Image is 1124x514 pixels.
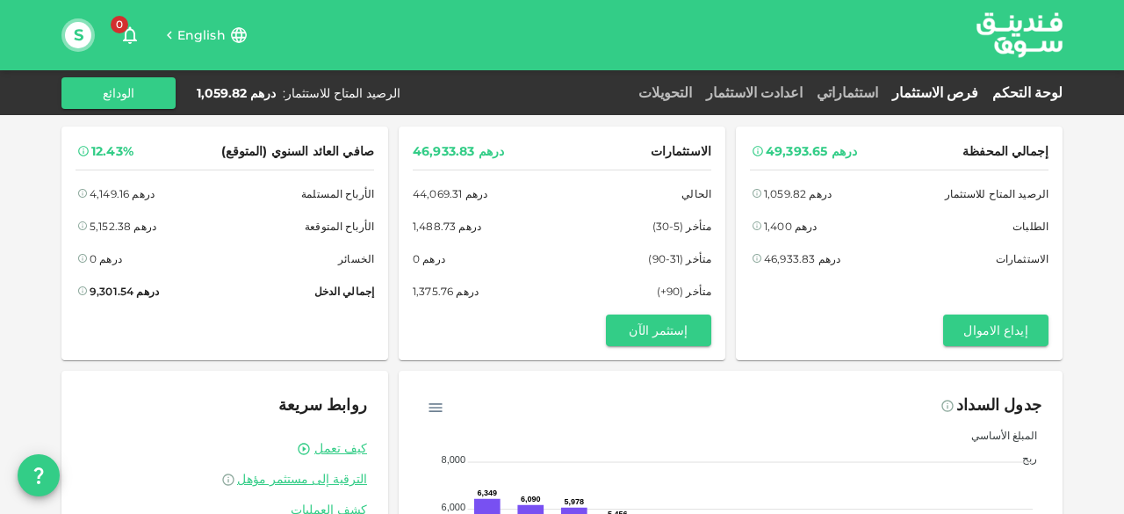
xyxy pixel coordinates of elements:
[413,250,445,268] div: درهم 0
[954,1,1085,69] img: logo
[237,471,367,487] span: الترقية إلى مستثمر مؤهل
[766,141,857,163] div: درهم 49,393.65
[413,282,479,300] div: درهم 1,375.76
[305,217,374,235] span: الأرباح المتوقعة
[91,141,133,163] div: 12.43%
[18,454,60,496] button: question
[197,84,276,102] div: درهم 1,059.82
[112,18,148,53] button: 0
[413,217,481,235] div: درهم 1,488.73
[810,84,885,101] a: استثماراتي
[764,185,832,203] div: درهم 1,059.82
[976,1,1063,69] a: logo
[301,185,374,203] span: الأرباح المستلمة
[338,250,374,268] span: الخسائر
[413,185,487,203] div: درهم 44,069.31
[278,395,367,415] span: روابط سريعة
[648,250,711,268] span: متأخر (31-90)
[221,141,374,163] span: صافي العائد السنوي (المتوقع)
[958,429,1037,442] span: المبلغ الأساسي
[442,502,466,512] tspan: 6,000
[314,282,374,300] span: إجمالي الدخل
[90,217,156,235] div: درهم 5,152.38
[1009,452,1037,465] span: ربح
[65,22,91,48] button: S
[945,185,1048,203] span: الرصيد المتاح للاستثمار
[1012,217,1048,235] span: الطلبات
[177,27,226,43] span: English
[631,84,699,101] a: التحويلات
[283,84,400,102] div: الرصيد المتاح للاستثمار :
[764,250,840,268] div: درهم 46,933.83
[681,185,711,203] span: الحالي
[413,141,504,163] div: درهم 46,933.83
[90,185,155,203] div: درهم 4,149.16
[885,84,985,101] a: فرص الاستثمار
[962,141,1048,163] span: إجمالي المحفظة
[606,315,711,346] button: إستثمر الآن
[111,16,128,33] span: 0
[699,84,810,101] a: اعدادت الاستثمار
[314,440,367,457] a: كيف تعمل
[90,250,122,268] div: درهم 0
[442,454,466,465] tspan: 8,000
[956,392,1041,420] div: جدول السداد
[996,250,1048,268] span: الاستثمارات
[90,282,159,300] div: درهم 9,301.54
[943,315,1048,346] button: إيداع الاموال
[651,141,711,163] span: الاستثمارات
[657,282,711,300] span: متأخر (90+)
[652,217,711,235] span: متأخر (5-30)
[985,84,1063,101] a: لوحة التحكم
[61,77,176,109] button: الودائع
[83,471,367,488] a: الترقية إلى مستثمر مؤهل
[764,217,818,235] div: درهم 1,400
